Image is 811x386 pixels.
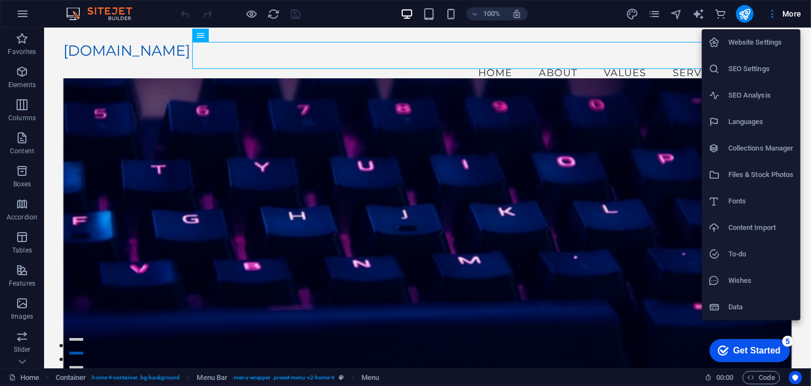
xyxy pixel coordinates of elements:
div: Get Started [33,12,80,22]
h6: Languages [728,115,794,128]
h6: SEO Settings [728,62,794,76]
h6: Content Import [728,221,794,234]
button: 3 [25,339,39,341]
h6: Collections Manager [728,142,794,155]
button: 1 [25,310,39,313]
h6: Fonts [728,195,794,208]
h6: Files & Stock Photos [728,168,794,181]
h6: Wishes [728,274,794,287]
h6: SEO Analysis [728,89,794,102]
h6: Data [728,301,794,314]
div: 5 [82,2,93,13]
button: 2 [25,324,39,327]
h6: To-do [728,248,794,261]
div: Get Started 5 items remaining, 0% complete [9,6,89,29]
h6: Website Settings [728,36,794,49]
